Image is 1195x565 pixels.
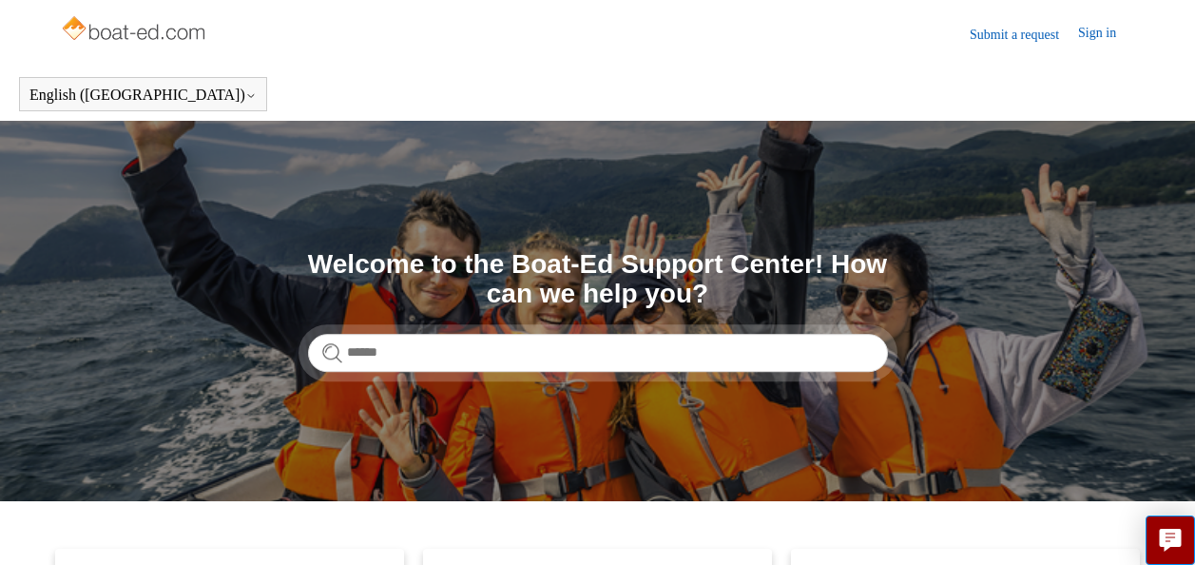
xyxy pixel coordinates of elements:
[29,87,257,104] button: English ([GEOGRAPHIC_DATA])
[308,250,888,309] h1: Welcome to the Boat-Ed Support Center! How can we help you?
[970,25,1078,45] a: Submit a request
[1146,516,1195,565] button: Live chat
[308,334,888,372] input: Search
[1078,23,1135,46] a: Sign in
[60,11,211,49] img: Boat-Ed Help Center home page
